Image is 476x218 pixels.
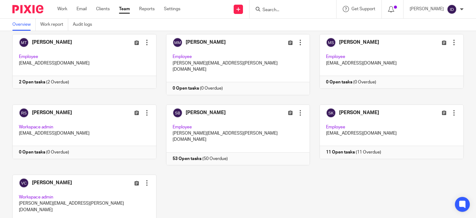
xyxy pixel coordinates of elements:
img: svg%3E [447,4,457,14]
a: Reports [139,6,155,12]
span: Get Support [351,7,375,11]
p: [PERSON_NAME] [410,6,444,12]
a: Work report [40,19,68,31]
a: Email [77,6,87,12]
a: Overview [12,19,36,31]
img: Pixie [12,5,43,13]
a: Clients [96,6,110,12]
a: Team [119,6,130,12]
a: Audit logs [73,19,97,31]
a: Work [57,6,67,12]
a: Settings [164,6,180,12]
input: Search [262,7,318,13]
